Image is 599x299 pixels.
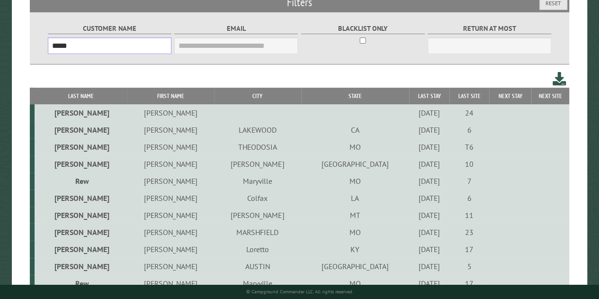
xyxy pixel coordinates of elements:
[449,190,489,207] td: 6
[174,23,298,34] label: Email
[301,190,409,207] td: LA
[411,279,448,288] div: [DATE]
[301,23,425,34] label: Blacklist only
[411,108,448,118] div: [DATE]
[449,121,489,138] td: 6
[35,190,127,207] td: [PERSON_NAME]
[214,207,301,224] td: [PERSON_NAME]
[301,121,409,138] td: CA
[48,23,171,34] label: Customer Name
[411,176,448,186] div: [DATE]
[35,172,127,190] td: Rew
[301,207,409,224] td: MT
[449,258,489,275] td: 5
[35,275,127,292] td: Rew
[35,207,127,224] td: [PERSON_NAME]
[449,275,489,292] td: 17
[214,241,301,258] td: Loretto
[127,88,214,104] th: First Name
[449,155,489,172] td: 10
[214,190,301,207] td: Colfax
[127,172,214,190] td: [PERSON_NAME]
[35,104,127,121] td: [PERSON_NAME]
[35,224,127,241] td: [PERSON_NAME]
[301,155,409,172] td: [GEOGRAPHIC_DATA]
[127,258,214,275] td: [PERSON_NAME]
[301,172,409,190] td: MO
[411,125,448,135] div: [DATE]
[127,224,214,241] td: [PERSON_NAME]
[35,88,127,104] th: Last Name
[411,227,448,237] div: [DATE]
[411,262,448,271] div: [DATE]
[531,88,569,104] th: Next Site
[449,224,489,241] td: 23
[411,193,448,203] div: [DATE]
[127,190,214,207] td: [PERSON_NAME]
[449,241,489,258] td: 17
[127,104,214,121] td: [PERSON_NAME]
[214,138,301,155] td: THEODOSIA
[35,258,127,275] td: [PERSON_NAME]
[214,155,301,172] td: [PERSON_NAME]
[127,207,214,224] td: [PERSON_NAME]
[127,155,214,172] td: [PERSON_NAME]
[428,23,551,34] label: Return at most
[449,138,489,155] td: T6
[301,138,409,155] td: MO
[35,138,127,155] td: [PERSON_NAME]
[214,258,301,275] td: AUSTIN
[411,210,448,220] div: [DATE]
[411,142,448,152] div: [DATE]
[127,121,214,138] td: [PERSON_NAME]
[553,70,566,88] a: Download this customer list (.csv)
[301,258,409,275] td: [GEOGRAPHIC_DATA]
[449,172,489,190] td: 7
[301,275,409,292] td: MO
[214,121,301,138] td: LAKEWOOD
[489,88,531,104] th: Next Stay
[214,88,301,104] th: City
[127,138,214,155] td: [PERSON_NAME]
[35,155,127,172] td: [PERSON_NAME]
[214,275,301,292] td: Maryville
[409,88,450,104] th: Last Stay
[301,224,409,241] td: MO
[35,241,127,258] td: [PERSON_NAME]
[214,224,301,241] td: MARSHFIELD
[214,172,301,190] td: Maryville
[449,207,489,224] td: 11
[35,121,127,138] td: [PERSON_NAME]
[411,159,448,169] div: [DATE]
[127,275,214,292] td: [PERSON_NAME]
[127,241,214,258] td: [PERSON_NAME]
[246,289,353,295] small: © Campground Commander LLC. All rights reserved.
[301,241,409,258] td: KY
[449,104,489,121] td: 24
[449,88,489,104] th: Last Site
[411,245,448,254] div: [DATE]
[301,88,409,104] th: State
